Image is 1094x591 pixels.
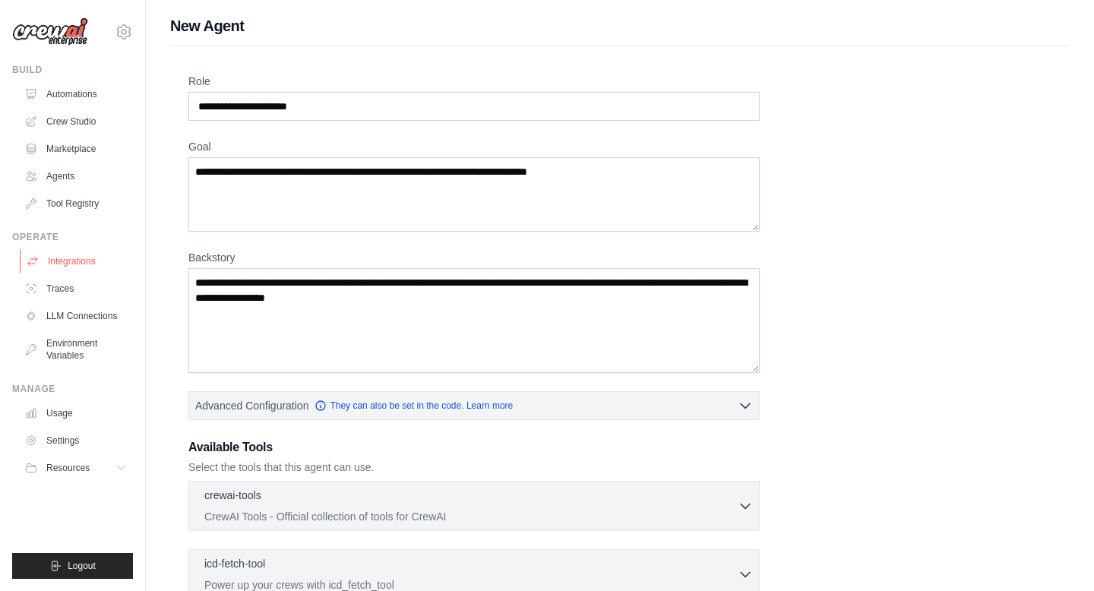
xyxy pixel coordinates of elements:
[18,109,133,134] a: Crew Studio
[18,401,133,425] a: Usage
[188,438,760,457] h3: Available Tools
[18,191,133,216] a: Tool Registry
[188,74,760,89] label: Role
[18,82,133,106] a: Automations
[46,462,90,474] span: Resources
[188,139,760,154] label: Goal
[68,560,96,572] span: Logout
[195,488,753,524] button: crewai-tools CrewAI Tools - Official collection of tools for CrewAI
[204,556,265,571] p: icd-fetch-tool
[12,383,133,395] div: Manage
[12,17,88,46] img: Logo
[170,15,1070,36] h1: New Agent
[188,250,760,265] label: Backstory
[12,553,133,579] button: Logout
[204,509,738,524] p: CrewAI Tools - Official collection of tools for CrewAI
[12,231,133,243] div: Operate
[18,277,133,301] a: Traces
[12,64,133,76] div: Build
[189,392,759,419] button: Advanced Configuration They can also be set in the code. Learn more
[18,456,133,480] button: Resources
[20,249,134,273] a: Integrations
[188,460,760,475] p: Select the tools that this agent can use.
[18,428,133,453] a: Settings
[18,164,133,188] a: Agents
[18,137,133,161] a: Marketplace
[18,331,133,368] a: Environment Variables
[204,488,261,503] p: crewai-tools
[195,398,308,413] span: Advanced Configuration
[315,400,513,412] a: They can also be set in the code. Learn more
[18,304,133,328] a: LLM Connections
